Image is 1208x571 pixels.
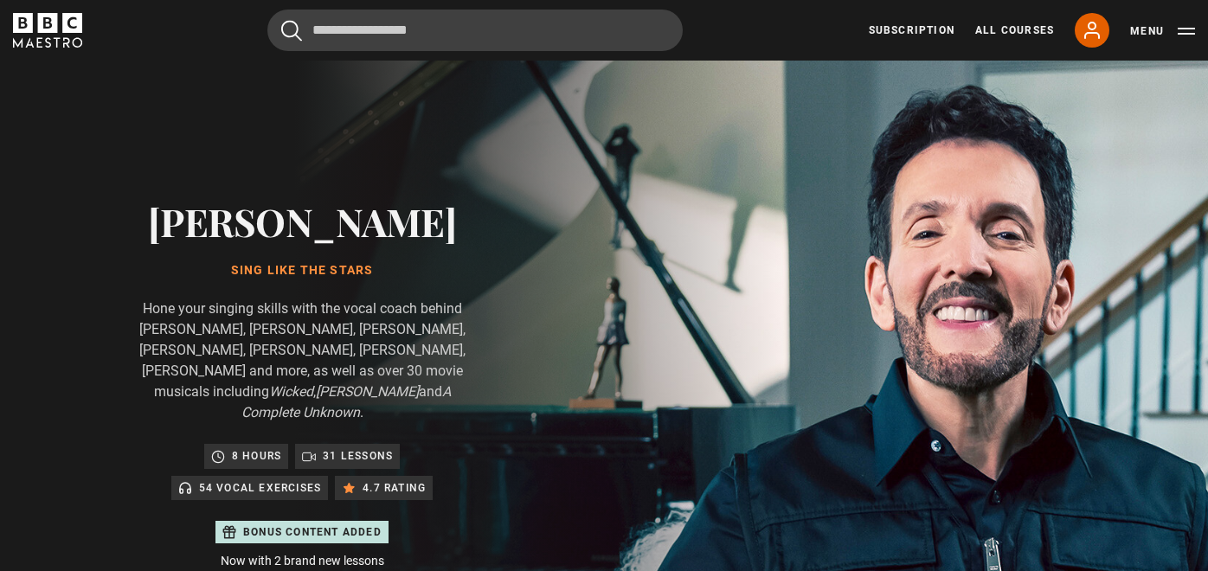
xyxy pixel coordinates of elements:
a: Subscription [869,22,954,38]
input: Search [267,10,683,51]
h1: Sing Like the Stars [129,264,475,278]
button: Toggle navigation [1130,22,1195,40]
p: 8 hours [232,447,281,465]
p: Bonus content added [243,524,382,540]
p: Hone your singing skills with the vocal coach behind [PERSON_NAME], [PERSON_NAME], [PERSON_NAME],... [129,298,475,423]
h2: [PERSON_NAME] [129,199,475,243]
i: [PERSON_NAME] [316,383,419,400]
i: A Complete Unknown [241,383,451,420]
p: 54 Vocal Exercises [199,479,322,497]
p: 31 lessons [323,447,393,465]
button: Submit the search query [281,20,302,42]
p: Now with 2 brand new lessons [129,552,475,570]
i: Wicked [269,383,313,400]
svg: BBC Maestro [13,13,82,48]
p: 4.7 rating [363,479,426,497]
a: All Courses [975,22,1054,38]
